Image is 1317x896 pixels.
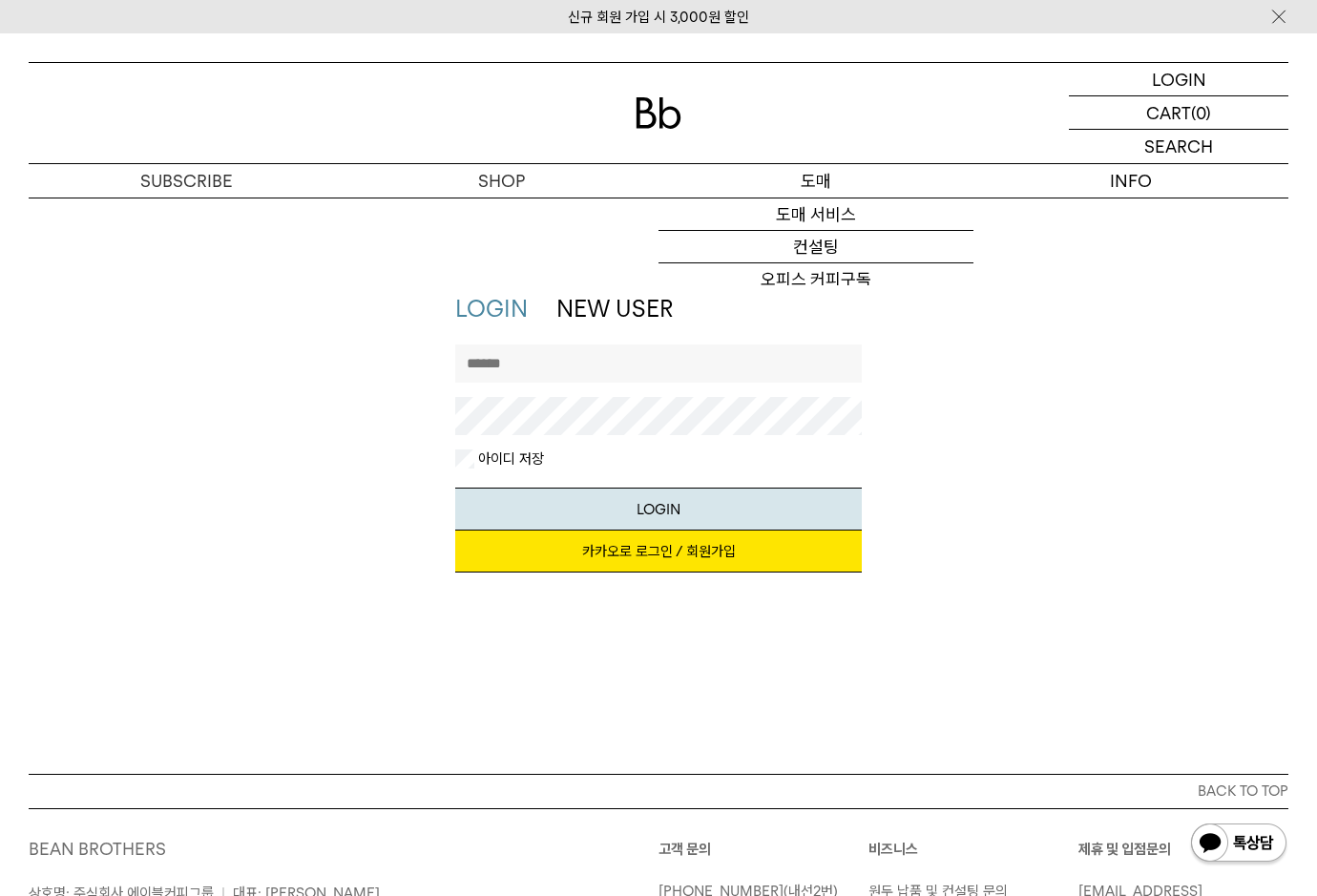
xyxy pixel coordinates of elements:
a: NEW USER [556,295,673,323]
button: BACK TO TOP [29,774,1288,808]
p: CART [1146,96,1191,129]
a: BEAN BROTHERS [29,839,166,859]
a: 오피스 커피구독 [658,263,973,296]
p: 도매 [658,164,973,198]
button: LOGIN [455,488,863,531]
p: INFO [973,164,1288,198]
p: (0) [1191,96,1211,129]
img: 카카오톡 채널 1:1 채팅 버튼 [1189,822,1288,867]
p: SEARCH [1144,130,1213,163]
p: 제휴 및 입점문의 [1078,838,1288,861]
a: SUBSCRIBE [29,164,344,198]
a: SHOP [344,164,658,198]
a: LOGIN [455,295,528,323]
a: 신규 회원 가입 시 3,000원 할인 [568,9,749,26]
a: CART (0) [1069,96,1288,130]
p: 비즈니스 [868,838,1078,861]
label: 아이디 저장 [474,449,544,469]
p: LOGIN [1152,63,1206,95]
a: 컨설팅 [658,231,973,263]
img: 로고 [636,97,681,129]
a: 카카오로 로그인 / 회원가입 [455,531,863,573]
p: 고객 문의 [658,838,868,861]
a: 도매 서비스 [658,198,973,231]
a: LOGIN [1069,63,1288,96]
